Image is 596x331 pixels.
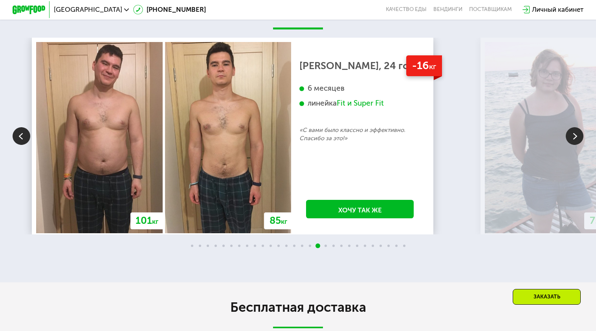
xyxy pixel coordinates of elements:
span: [GEOGRAPHIC_DATA] [54,6,122,13]
div: Fit и Super Fit [337,99,384,108]
div: 101 [130,212,164,229]
div: Личный кабинет [532,5,583,15]
img: Slide right [566,128,583,145]
a: [PHONE_NUMBER] [133,5,206,15]
span: кг [152,218,158,225]
span: кг [281,218,287,225]
span: кг [429,62,436,71]
a: Вендинги [433,6,462,13]
a: Хочу так же [306,200,414,218]
div: -16 [406,55,442,76]
a: Качество еды [386,6,427,13]
div: 85 [264,212,292,229]
h2: Бесплатная доставка [66,299,530,316]
div: линейка [299,99,421,108]
p: «С вами было классно и эффективно. Спасибо за это!» [299,126,421,143]
div: 6 месяцев [299,84,421,93]
img: Slide left [13,128,30,145]
div: Заказать [513,289,581,305]
div: поставщикам [469,6,512,13]
div: [PERSON_NAME], 24 года [299,62,421,70]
